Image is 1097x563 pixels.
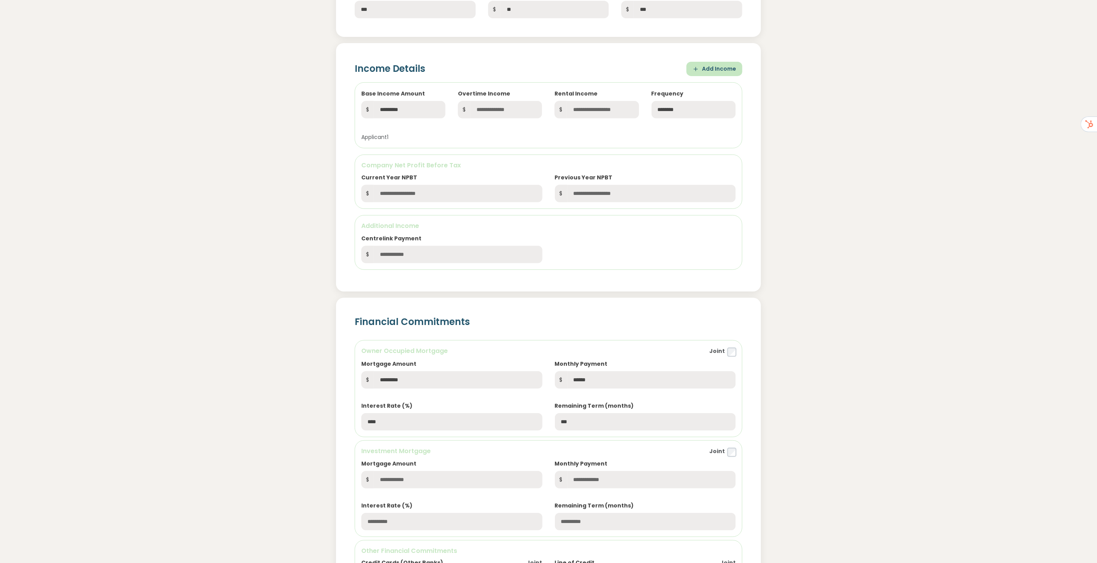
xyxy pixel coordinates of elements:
h6: Owner Occupied Mortgage [361,347,448,355]
span: $ [555,185,567,202]
label: Joint [709,347,725,355]
label: Monthly Payment [555,460,608,468]
span: $ [361,471,374,488]
label: Joint [709,447,725,455]
span: $ [621,1,634,18]
h2: Income Details [355,63,425,75]
label: Mortgage Amount [361,360,416,368]
span: $ [555,371,567,389]
label: Previous Year NPBT [555,174,613,182]
h6: Other Financial Commitments [361,547,736,555]
span: $ [488,1,501,18]
label: Mortgage Amount [361,460,416,468]
label: Frequency [652,90,684,98]
h6: Additional Income [361,222,736,230]
label: Remaining Term (months) [555,502,634,510]
span: $ [361,101,374,118]
button: Add Income [686,62,742,76]
span: $ [361,246,374,263]
label: Monthly Payment [555,360,608,368]
span: $ [361,371,374,389]
label: Overtime Income [458,90,510,98]
label: Centrelink Payment [361,235,421,243]
span: $ [555,471,567,488]
label: Interest Rate (%) [361,502,412,510]
h6: Investment Mortgage [361,447,431,455]
h6: Company Net Profit Before Tax [361,161,736,170]
h2: Financial Commitments [355,316,742,328]
label: Current Year NPBT [361,174,417,182]
label: Rental Income [555,90,598,98]
label: Interest Rate (%) [361,402,412,410]
label: Remaining Term (months) [555,402,634,410]
small: Applicant 1 [361,133,388,141]
span: $ [361,185,374,202]
span: $ [555,101,567,118]
span: $ [458,101,470,118]
label: Base Income Amount [361,90,425,98]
